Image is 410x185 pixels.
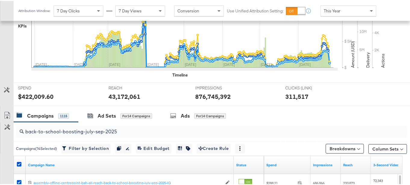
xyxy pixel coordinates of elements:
span: Edit Budget [138,144,170,151]
text: Delivery [365,51,371,67]
a: The total amount spent to date. [266,162,308,167]
div: Timeline [173,71,188,77]
div: Campaigns [27,112,54,118]
span: REACH [108,84,154,90]
label: Use Unified Attribution Setting: [227,7,283,13]
div: 43,172,061 [108,91,140,100]
button: Filter by Selection [61,143,111,153]
a: The number of times your ad was served. On mobile apps an ad is counted as served the first time ... [313,162,338,167]
span: SPEND [18,84,63,90]
div: 1115 [58,112,69,118]
span: Filter by Selection [63,144,109,151]
button: Breakdowns [326,143,364,153]
span: 686,866 [313,180,324,184]
div: for 14 Campaigns [194,112,226,118]
span: $288.21 [266,180,295,184]
button: Create Rule [197,143,231,153]
div: Ad Sets [98,112,116,118]
div: Ads [181,112,190,118]
input: Search Campaigns by Name, ID or Objective [24,122,372,134]
div: Campaigns ( 14 Selected) [16,145,57,151]
span: 7 Day Views [119,7,142,13]
span: 233,873 [343,180,355,184]
text: Actions [380,53,386,67]
span: IMPRESSIONS [195,84,240,90]
a: The number of people your ad was served to. [343,162,368,167]
button: Column Sets [368,143,407,153]
span: Create Rule [199,144,229,151]
div: 311,517 [285,91,308,100]
span: 72,343 [373,177,383,182]
text: Amount (USD) [350,40,355,67]
span: This Year [324,7,340,13]
a: assembly-offline-centrepoint-bah-all-reach-back-to-school-boosting-july-sep-2025-IG [33,180,222,185]
div: for 14 Campaigns [120,112,152,118]
span: Conversion [177,7,199,13]
div: Attribution Window: [18,8,51,12]
a: Your campaign name. [28,162,231,167]
span: CLICKS (LINK) [285,84,330,90]
span: 7 Day Clicks [57,7,80,13]
a: Shows the current state of your Ad Campaign. [236,162,261,167]
button: Edit Budget [136,143,171,153]
div: $422,009.60 [18,91,54,100]
div: 876,745,392 [195,91,231,100]
div: KPIs [18,22,27,28]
